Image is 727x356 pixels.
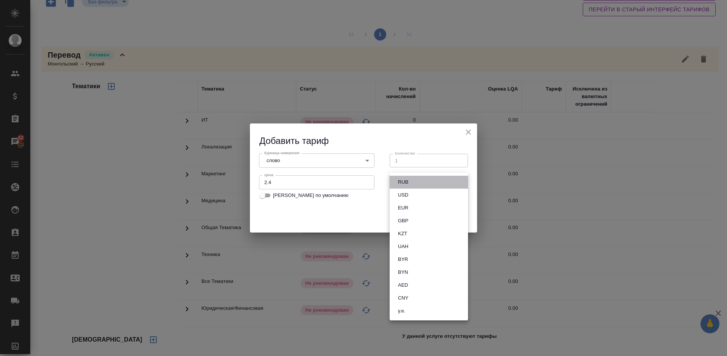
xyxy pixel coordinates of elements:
[396,204,410,212] button: EUR
[396,255,410,264] button: BYR
[396,191,410,199] button: USD
[396,217,410,225] button: GBP
[396,178,410,186] button: RUB
[396,230,410,238] button: KZT
[396,307,408,315] button: у.е.
[396,268,410,276] button: BYN
[396,294,410,302] button: CNY
[396,281,410,289] button: AED
[396,242,410,251] button: UAH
